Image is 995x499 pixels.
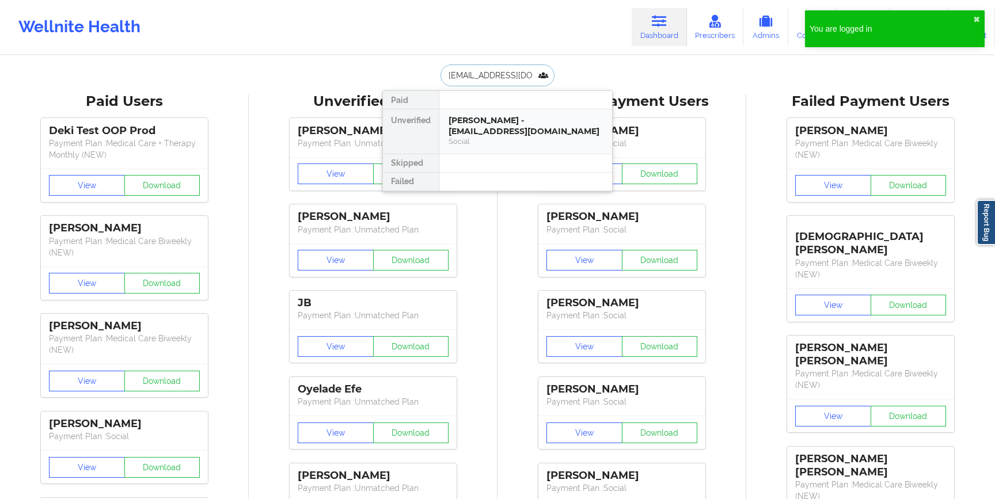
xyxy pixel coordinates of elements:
[754,93,987,111] div: Failed Payment Users
[49,417,200,431] div: [PERSON_NAME]
[298,482,449,494] p: Payment Plan : Unmatched Plan
[795,295,871,315] button: View
[449,115,603,136] div: [PERSON_NAME] - [EMAIL_ADDRESS][DOMAIN_NAME]
[298,383,449,396] div: Oyelade Efe
[546,422,622,443] button: View
[788,8,836,46] a: Coaches
[298,310,449,321] p: Payment Plan : Unmatched Plan
[298,138,449,149] p: Payment Plan : Unmatched Plan
[871,175,947,196] button: Download
[373,336,449,357] button: Download
[546,383,697,396] div: [PERSON_NAME]
[373,422,449,443] button: Download
[546,296,697,310] div: [PERSON_NAME]
[687,8,744,46] a: Prescribers
[795,175,871,196] button: View
[977,200,995,245] a: Report Bug
[546,210,697,223] div: [PERSON_NAME]
[298,422,374,443] button: View
[298,469,449,482] div: [PERSON_NAME]
[124,371,200,391] button: Download
[546,224,697,235] p: Payment Plan : Social
[546,250,622,271] button: View
[49,431,200,442] p: Payment Plan : Social
[49,222,200,235] div: [PERSON_NAME]
[49,333,200,356] p: Payment Plan : Medical Care Biweekly (NEW)
[49,319,200,333] div: [PERSON_NAME]
[257,93,489,111] div: Unverified Users
[546,482,697,494] p: Payment Plan : Social
[298,250,374,271] button: View
[49,138,200,161] p: Payment Plan : Medical Care + Therapy Monthly (NEW)
[546,124,697,138] div: [PERSON_NAME]
[373,250,449,271] button: Download
[298,224,449,235] p: Payment Plan : Unmatched Plan
[810,23,973,35] div: You are logged in
[795,341,946,368] div: [PERSON_NAME] [PERSON_NAME]
[298,124,449,138] div: [PERSON_NAME]
[546,469,697,482] div: [PERSON_NAME]
[383,173,439,191] div: Failed
[298,396,449,407] p: Payment Plan : Unmatched Plan
[298,163,374,184] button: View
[871,295,947,315] button: Download
[506,93,738,111] div: Skipped Payment Users
[546,336,622,357] button: View
[383,154,439,173] div: Skipped
[795,257,946,280] p: Payment Plan : Medical Care Biweekly (NEW)
[298,296,449,310] div: JB
[973,15,980,24] button: close
[632,8,687,46] a: Dashboard
[795,138,946,161] p: Payment Plan : Medical Care Biweekly (NEW)
[546,396,697,407] p: Payment Plan : Social
[49,235,200,258] p: Payment Plan : Medical Care Biweekly (NEW)
[124,457,200,478] button: Download
[298,210,449,223] div: [PERSON_NAME]
[49,273,125,294] button: View
[795,452,946,479] div: [PERSON_NAME] [PERSON_NAME]
[449,136,603,146] div: Social
[546,310,697,321] p: Payment Plan : Social
[383,91,439,109] div: Paid
[795,124,946,138] div: [PERSON_NAME]
[8,93,241,111] div: Paid Users
[124,273,200,294] button: Download
[49,175,125,196] button: View
[124,175,200,196] button: Download
[743,8,788,46] a: Admins
[383,109,439,154] div: Unverified
[622,422,698,443] button: Download
[373,163,449,184] button: Download
[546,138,697,149] p: Payment Plan : Social
[622,163,698,184] button: Download
[795,406,871,426] button: View
[622,250,698,271] button: Download
[298,336,374,357] button: View
[49,124,200,138] div: Deki Test OOP Prod
[49,457,125,478] button: View
[871,406,947,426] button: Download
[622,336,698,357] button: Download
[795,368,946,391] p: Payment Plan : Medical Care Biweekly (NEW)
[49,371,125,391] button: View
[795,222,946,257] div: [DEMOGRAPHIC_DATA][PERSON_NAME]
